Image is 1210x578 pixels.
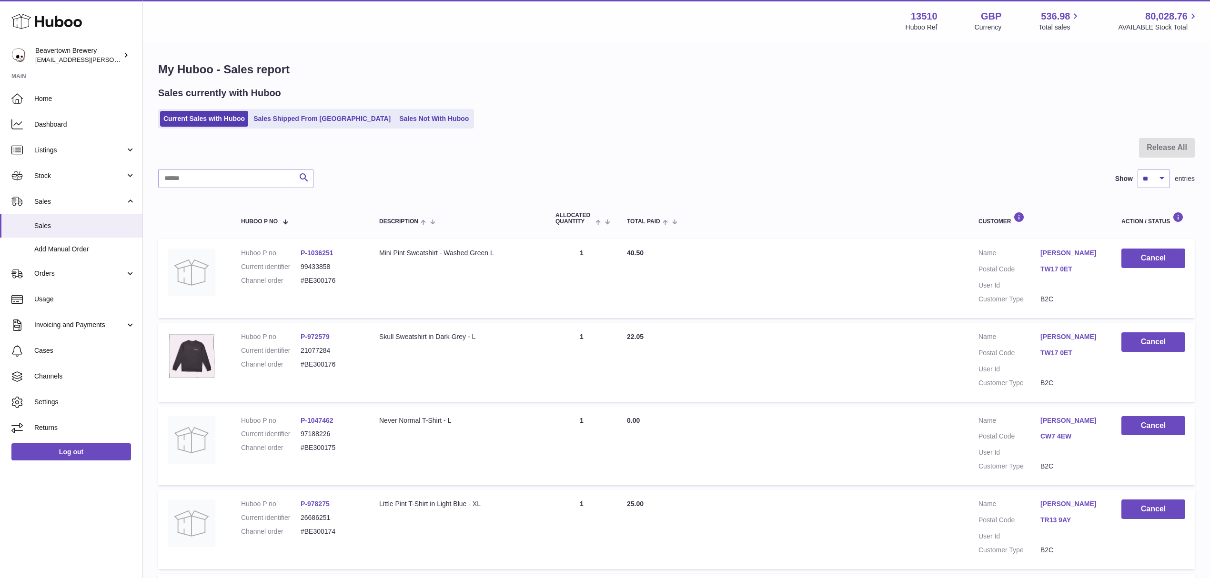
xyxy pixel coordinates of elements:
[555,212,593,225] span: ALLOCATED Quantity
[978,416,1040,428] dt: Name
[241,429,301,438] dt: Current identifier
[301,429,360,438] dd: 97188226
[546,323,617,402] td: 1
[158,87,281,100] h2: Sales currently with Huboo
[978,462,1040,471] dt: Customer Type
[34,146,125,155] span: Listings
[11,48,26,62] img: kit.lowe@beavertownbrewery.co.uk
[627,219,660,225] span: Total paid
[1040,462,1102,471] dd: B2C
[241,276,301,285] dt: Channel order
[241,499,301,508] dt: Huboo P no
[241,443,301,452] dt: Channel order
[301,346,360,355] dd: 21077284
[978,265,1040,276] dt: Postal Code
[978,295,1040,304] dt: Customer Type
[1121,416,1185,436] button: Cancel
[1040,516,1102,525] a: TR13 9AY
[168,249,215,296] img: no-photo.jpg
[1040,332,1102,341] a: [PERSON_NAME]
[978,332,1040,344] dt: Name
[34,197,125,206] span: Sales
[627,249,644,257] span: 40.50
[301,500,330,508] a: P-978275
[911,10,938,23] strong: 13510
[34,346,135,355] span: Cases
[160,111,248,127] a: Current Sales with Huboo
[250,111,394,127] a: Sales Shipped From [GEOGRAPHIC_DATA]
[168,499,215,547] img: no-photo.jpg
[978,432,1040,443] dt: Postal Code
[627,417,640,424] span: 0.00
[546,407,617,486] td: 1
[1041,10,1070,23] span: 536.98
[1121,212,1185,225] div: Action / Status
[1040,265,1102,274] a: TW17 0ET
[301,249,333,257] a: P-1036251
[34,94,135,103] span: Home
[978,281,1040,290] dt: User Id
[396,111,472,127] a: Sales Not With Huboo
[1039,10,1081,32] a: 536.98 Total sales
[301,276,360,285] dd: #BE300176
[975,23,1002,32] div: Currency
[1040,379,1102,388] dd: B2C
[379,219,418,225] span: Description
[11,443,131,460] a: Log out
[301,527,360,536] dd: #BE300174
[168,416,215,464] img: no-photo.jpg
[379,499,536,508] div: Little Pint T-Shirt in Light Blue - XL
[627,500,644,508] span: 25.00
[241,219,278,225] span: Huboo P no
[1040,249,1102,258] a: [PERSON_NAME]
[978,349,1040,360] dt: Postal Code
[379,332,536,341] div: Skull Sweatshirt in Dark Grey - L
[1118,23,1199,32] span: AVAILABLE Stock Total
[35,46,121,64] div: Beavertown Brewery
[1121,499,1185,519] button: Cancel
[978,365,1040,374] dt: User Id
[1118,10,1199,32] a: 80,028.76 AVAILABLE Stock Total
[1145,10,1188,23] span: 80,028.76
[34,423,135,432] span: Returns
[34,120,135,129] span: Dashboard
[978,249,1040,260] dt: Name
[241,513,301,522] dt: Current identifier
[34,171,125,180] span: Stock
[241,416,301,425] dt: Huboo P no
[1175,174,1195,183] span: entries
[34,295,135,304] span: Usage
[34,372,135,381] span: Channels
[978,546,1040,555] dt: Customer Type
[241,527,301,536] dt: Channel order
[546,239,617,318] td: 1
[241,249,301,258] dt: Huboo P no
[1040,432,1102,441] a: CW7 4EW
[1040,499,1102,508] a: [PERSON_NAME]
[34,269,125,278] span: Orders
[1040,349,1102,358] a: TW17 0ET
[241,360,301,369] dt: Channel order
[1121,249,1185,268] button: Cancel
[978,532,1040,541] dt: User Id
[34,221,135,230] span: Sales
[981,10,1001,23] strong: GBP
[301,333,330,340] a: P-972579
[168,332,215,380] img: beavertown-brewery-autumn-merch-sweatshirt-grey_572c981b-b192-443a-8d77-793713114155.png
[301,443,360,452] dd: #BE300175
[978,516,1040,527] dt: Postal Code
[978,448,1040,457] dt: User Id
[978,499,1040,511] dt: Name
[978,212,1102,225] div: Customer
[1040,416,1102,425] a: [PERSON_NAME]
[546,490,617,569] td: 1
[301,360,360,369] dd: #BE300176
[301,417,333,424] a: P-1047462
[241,262,301,271] dt: Current identifier
[35,56,191,63] span: [EMAIL_ADDRESS][PERSON_NAME][DOMAIN_NAME]
[1040,546,1102,555] dd: B2C
[34,245,135,254] span: Add Manual Order
[34,398,135,407] span: Settings
[241,332,301,341] dt: Huboo P no
[158,62,1195,77] h1: My Huboo - Sales report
